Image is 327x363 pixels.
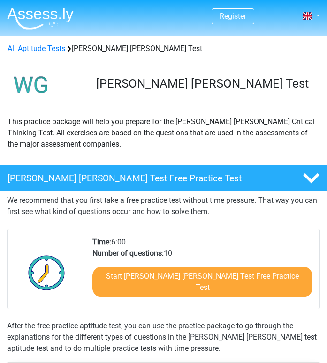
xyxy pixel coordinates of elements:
div: 6:00 10 [85,237,319,309]
img: Assessly [7,7,74,30]
a: Start [PERSON_NAME] [PERSON_NAME] Test Free Practice Test [92,267,312,297]
b: Number of questions: [92,249,164,258]
div: After the free practice aptitude test, you can use the practice package to go through the explana... [7,320,320,354]
a: Register [220,12,246,21]
p: We recommend that you first take a free practice test without time pressure. That way you can fir... [7,195,320,217]
img: watson glaser test [8,62,55,109]
b: Time: [92,237,111,246]
img: Clock [23,249,70,296]
h3: [PERSON_NAME] [PERSON_NAME] Test [96,76,312,91]
div: [PERSON_NAME] [PERSON_NAME] Test [4,43,323,54]
p: This practice package will help you prepare for the [PERSON_NAME] [PERSON_NAME] Critical Thinking... [8,116,319,150]
a: [PERSON_NAME] [PERSON_NAME] Test Free Practice Test [7,165,320,191]
a: All Aptitude Tests [8,44,65,53]
h4: [PERSON_NAME] [PERSON_NAME] Test Free Practice Test [8,173,265,184]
